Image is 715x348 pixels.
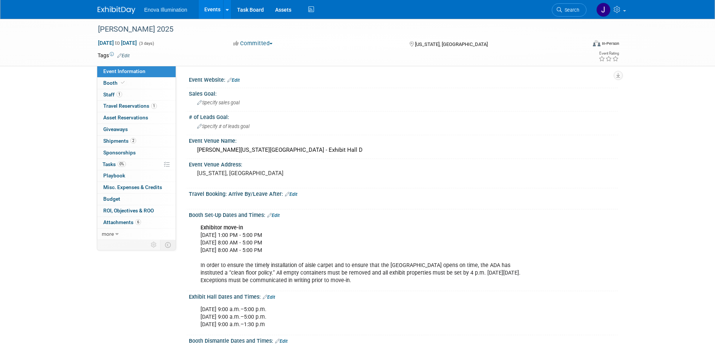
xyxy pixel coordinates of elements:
a: Edit [275,339,288,344]
span: [DATE] [DATE] [98,40,137,46]
a: Attachments6 [97,217,176,228]
span: Specify # of leads goal [197,124,250,129]
a: Edit [263,295,275,300]
a: Playbook [97,170,176,182]
span: Travel Reservations [103,103,157,109]
span: 1 [151,103,157,109]
span: Attachments [103,219,141,225]
div: Event Venue Address: [189,159,618,168]
span: Booth [103,80,126,86]
div: [DATE] 1:00 PM - 5:00 PM [DATE] 8:00 AM - 5:00 PM [DATE] 8:00 AM - 5:00 PM In order to ensure the... [195,220,535,288]
div: [PERSON_NAME] 2025 [95,23,575,36]
span: Misc. Expenses & Credits [103,184,162,190]
span: Asset Reservations [103,114,148,121]
span: Enova Illumination [144,7,187,13]
div: Event Rating [599,52,619,55]
a: Misc. Expenses & Credits [97,182,176,193]
a: Giveaways [97,124,176,135]
a: Budget [97,194,176,205]
div: Booth Dismantle Dates and Times: [189,335,618,345]
img: Format-Inperson.png [593,40,600,46]
div: [PERSON_NAME][US_STATE][GEOGRAPHIC_DATA] - Exhibit Hall D [194,144,612,156]
button: Committed [231,40,276,47]
span: (3 days) [138,41,154,46]
span: Sponsorships [103,150,136,156]
a: Sponsorships [97,147,176,159]
a: Event Information [97,66,176,77]
span: 1 [116,92,122,97]
span: more [102,231,114,237]
span: Playbook [103,172,125,179]
a: ROI, Objectives & ROO [97,205,176,217]
i: Booth reservation complete [121,81,125,85]
span: 2 [130,138,136,143]
a: Travel Reservations1 [97,101,176,112]
span: Shipments [103,138,136,144]
span: 0% [118,161,126,167]
span: Specify sales goal [197,100,240,105]
b: Exhibitor move-in [201,224,243,231]
a: Shipments2 [97,136,176,147]
span: Event Information [103,68,145,74]
img: Janelle Tlusty [596,3,611,17]
span: 6 [135,219,141,225]
div: [DATE] 9:00 a.m.–5:00 p.m. [DATE] 9:00 a.m.–5:00 p.m. [DATE] 9:00 a.m.–1:30 p.m [195,302,535,332]
span: [US_STATE], [GEOGRAPHIC_DATA] [415,41,488,47]
td: Toggle Event Tabs [160,240,176,250]
div: Event Venue Name: [189,135,618,145]
div: Event Format [542,39,620,50]
pre: [US_STATE], [GEOGRAPHIC_DATA] [197,170,359,177]
a: Asset Reservations [97,112,176,124]
div: # of Leads Goal: [189,111,618,121]
div: Booth Set-Up Dates and Times: [189,209,618,219]
a: Edit [267,213,280,218]
span: Giveaways [103,126,128,132]
td: Tags [98,52,130,59]
span: Search [562,7,579,13]
div: In-Person [602,41,619,46]
div: Travel Booking: Arrive By/Leave After: [189,188,618,198]
img: ExhibitDay [98,6,135,14]
span: to [114,40,121,46]
span: ROI, Objectives & ROO [103,208,154,214]
a: Booth [97,78,176,89]
span: Tasks [103,161,126,167]
a: Search [552,3,586,17]
a: more [97,229,176,240]
a: Edit [117,53,130,58]
div: Exhibit Hall Dates and Times: [189,291,618,301]
a: Tasks0% [97,159,176,170]
td: Personalize Event Tab Strip [147,240,161,250]
a: Staff1 [97,89,176,101]
div: Sales Goal: [189,88,618,98]
a: Edit [227,78,240,83]
a: Edit [285,192,297,197]
span: Staff [103,92,122,98]
span: Budget [103,196,120,202]
div: Event Website: [189,74,618,84]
